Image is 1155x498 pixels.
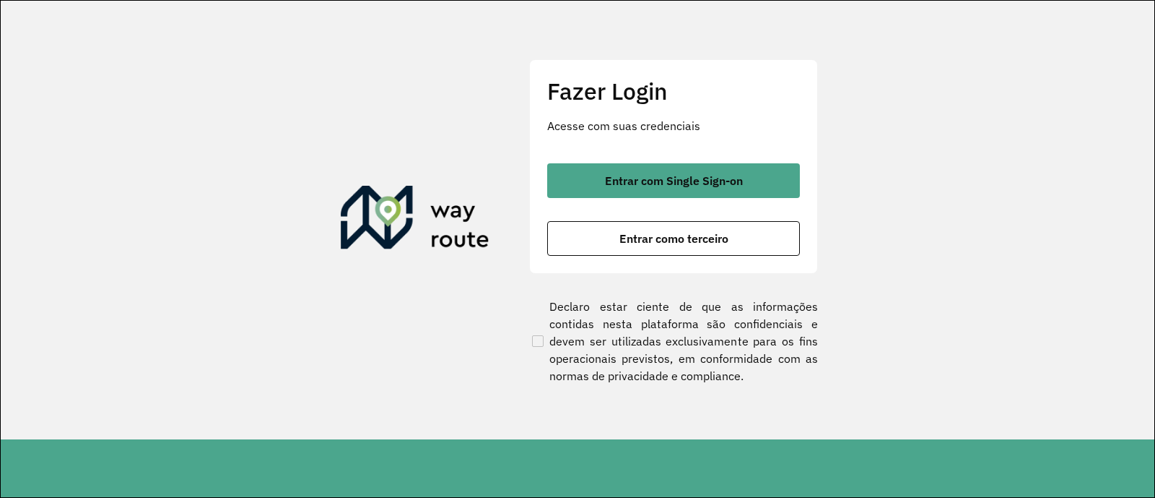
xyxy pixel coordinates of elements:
button: button [547,221,800,256]
img: Roteirizador AmbevTech [341,186,489,255]
span: Entrar como terceiro [619,233,728,244]
h2: Fazer Login [547,77,800,105]
label: Declaro estar ciente de que as informações contidas nesta plataforma são confidenciais e devem se... [529,298,818,385]
button: button [547,163,800,198]
span: Entrar com Single Sign-on [605,175,743,186]
p: Acesse com suas credenciais [547,117,800,134]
